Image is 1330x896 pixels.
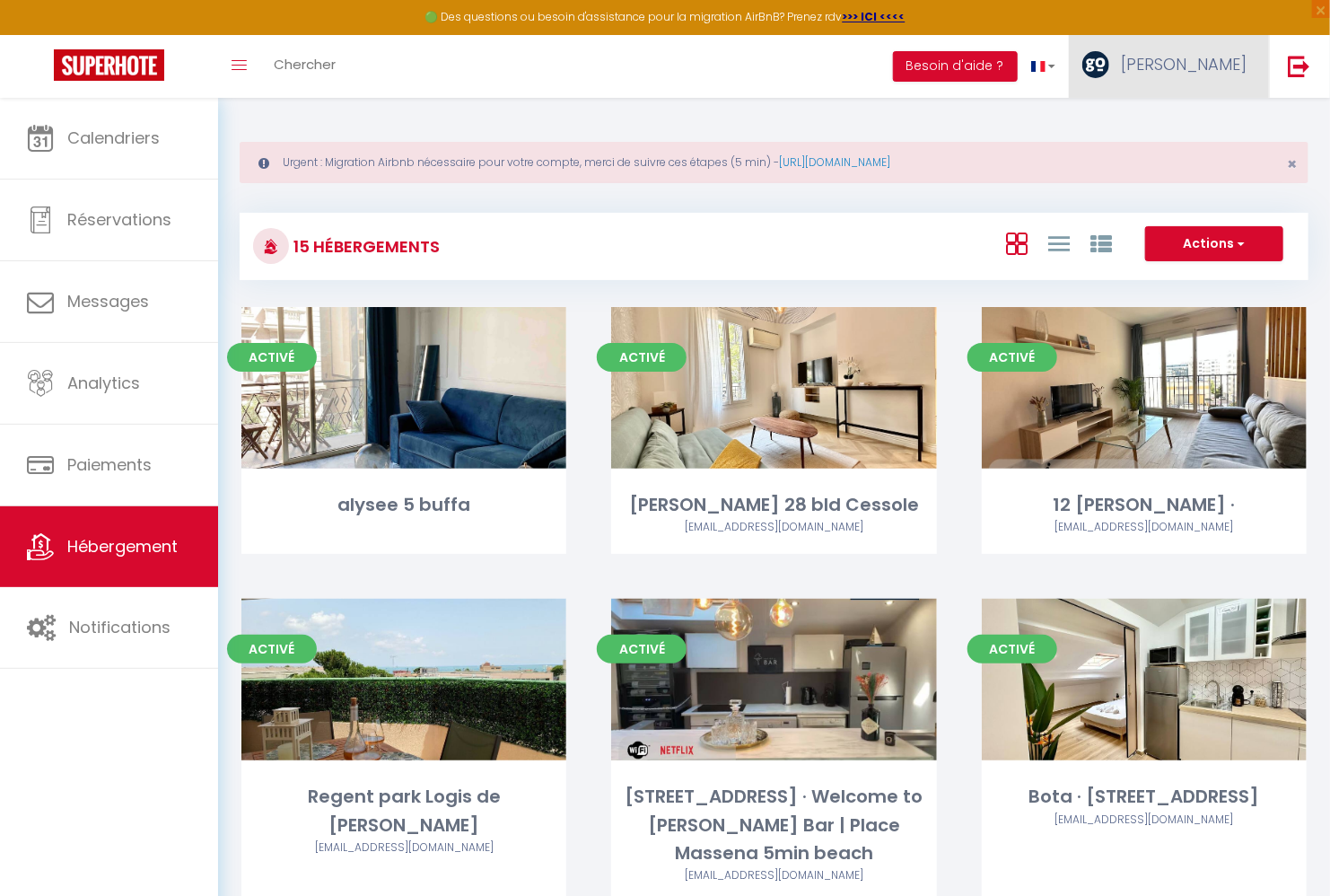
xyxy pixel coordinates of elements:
[1145,226,1283,262] button: Actions
[67,290,149,312] span: Messages
[1288,55,1310,77] img: logout
[597,635,687,663] span: Activé
[241,783,566,839] div: Regent park Logis de [PERSON_NAME]
[611,519,936,536] div: Airbnb
[67,127,160,149] span: Calendriers
[274,55,336,74] span: Chercher
[227,635,317,663] span: Activé
[67,372,140,394] span: Analytics
[227,343,317,372] span: Activé
[967,343,1057,372] span: Activé
[1082,51,1109,78] img: ...
[982,812,1307,829] div: Airbnb
[611,783,936,867] div: [STREET_ADDRESS] · Welcome to [PERSON_NAME] Bar | Place Massena 5min beach
[1287,153,1297,175] span: ×
[597,343,687,372] span: Activé
[967,635,1057,663] span: Activé
[1006,228,1028,258] a: Vue en Box
[982,519,1307,536] div: Airbnb
[260,35,349,98] a: Chercher
[67,535,178,558] span: Hébergement
[1090,228,1112,258] a: Vue par Groupe
[69,616,171,638] span: Notifications
[241,491,566,519] div: alysee 5 buffa
[67,208,171,231] span: Réservations
[67,453,152,476] span: Paiements
[611,867,936,884] div: Airbnb
[982,491,1307,519] div: 12 [PERSON_NAME] ·
[982,783,1307,811] div: Bota · [STREET_ADDRESS]
[241,839,566,856] div: Airbnb
[893,51,1018,82] button: Besoin d'aide ?
[843,9,906,24] a: >>> ICI <<<<
[1287,156,1297,172] button: Close
[1069,35,1269,98] a: ... [PERSON_NAME]
[611,491,936,519] div: [PERSON_NAME] 28 bld Cessole
[1048,228,1070,258] a: Vue en Liste
[240,142,1308,183] div: Urgent : Migration Airbnb nécessaire pour votre compte, merci de suivre ces étapes (5 min) -
[1121,53,1247,75] span: [PERSON_NAME]
[779,154,890,170] a: [URL][DOMAIN_NAME]
[289,226,440,267] h3: 15 Hébergements
[54,49,164,81] img: Super Booking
